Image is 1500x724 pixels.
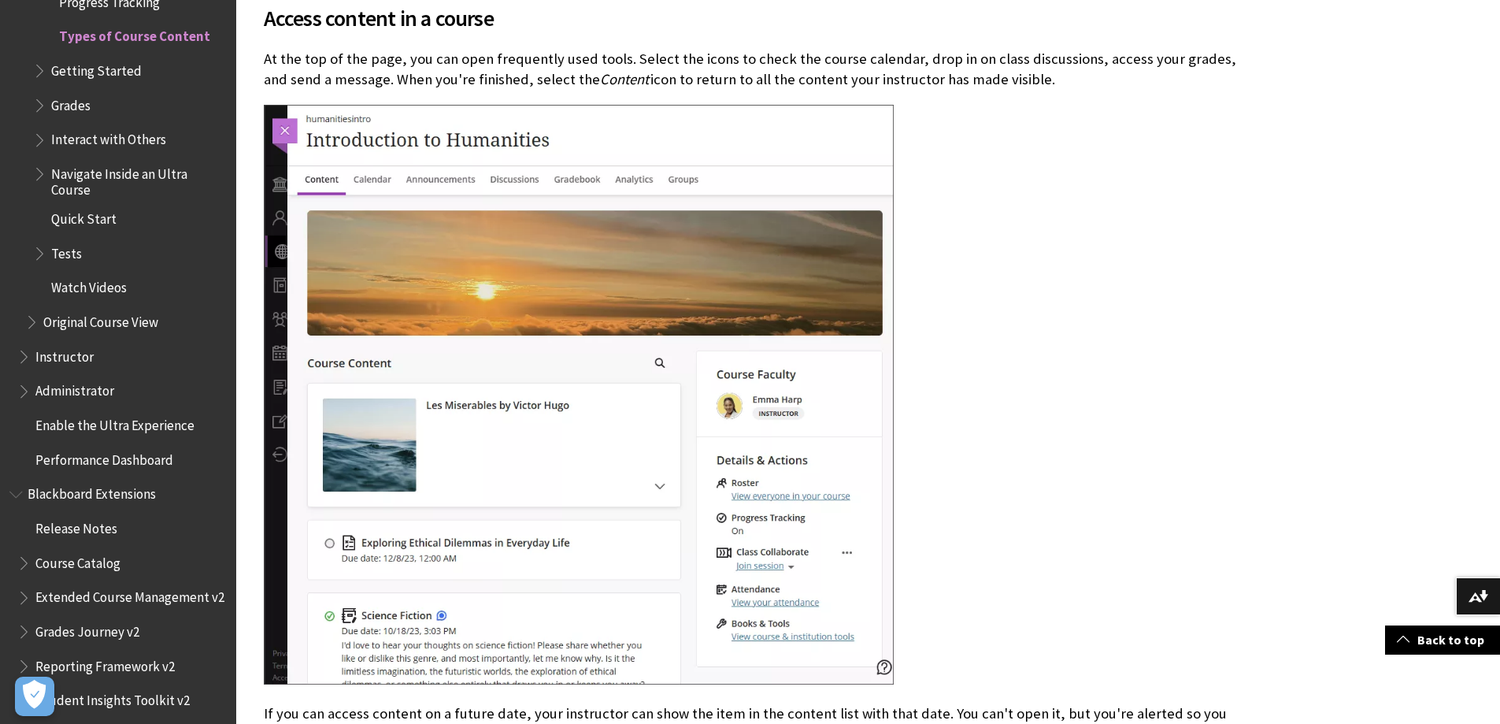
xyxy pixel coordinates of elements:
span: Student Insights Toolkit v2 [35,688,190,709]
button: Open Preferences [15,677,54,716]
span: Enable the Ultra Experience [35,412,194,433]
span: Getting Started [51,58,142,79]
span: Course Catalog [35,550,120,571]
span: Instructor [35,343,94,365]
span: Interact with Others [51,127,166,148]
span: Access content in a course [264,2,1240,35]
span: Extended Course Management v2 [35,585,224,606]
span: Tests [51,240,82,262]
span: Watch Videos [51,275,127,296]
p: At the top of the page, you can open frequently used tools. Select the icons to check the course ... [264,49,1240,90]
a: Back to top [1385,626,1500,655]
span: Types of Course Content [59,24,210,45]
span: Navigate Inside an Ultra Course [51,161,225,198]
img: The Course Content page [264,105,894,685]
span: Release Notes [35,515,117,537]
span: Grades [51,92,91,113]
span: Original Course View [43,309,158,330]
span: Performance Dashboard [35,447,173,468]
span: Quick Start [51,206,117,227]
span: Blackboard Extensions [28,481,156,503]
span: Reporting Framework v2 [35,653,175,674]
span: Administrator [35,378,114,399]
span: Content [600,70,649,88]
span: Grades Journey v2 [35,618,139,640]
